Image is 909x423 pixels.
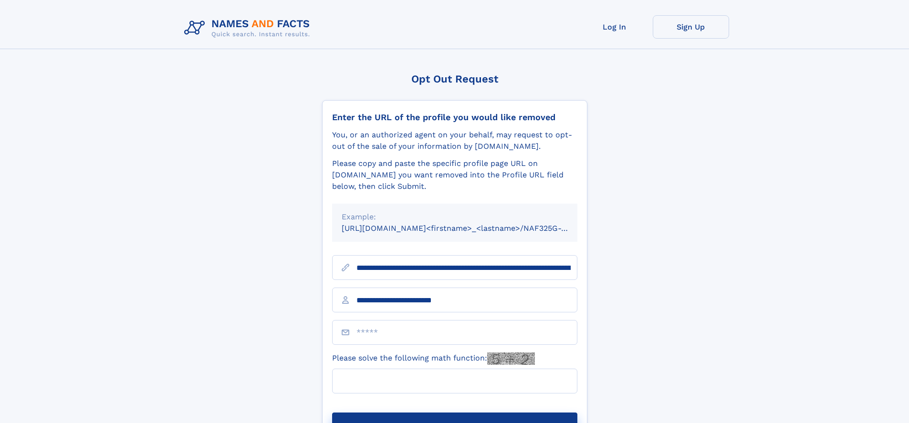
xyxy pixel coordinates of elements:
[576,15,653,39] a: Log In
[342,224,596,233] small: [URL][DOMAIN_NAME]<firstname>_<lastname>/NAF325G-xxxxxxxx
[653,15,729,39] a: Sign Up
[322,73,587,85] div: Opt Out Request
[332,352,535,365] label: Please solve the following math function:
[342,211,568,223] div: Example:
[332,112,577,123] div: Enter the URL of the profile you would like removed
[332,158,577,192] div: Please copy and paste the specific profile page URL on [DOMAIN_NAME] you want removed into the Pr...
[332,129,577,152] div: You, or an authorized agent on your behalf, may request to opt-out of the sale of your informatio...
[180,15,318,41] img: Logo Names and Facts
